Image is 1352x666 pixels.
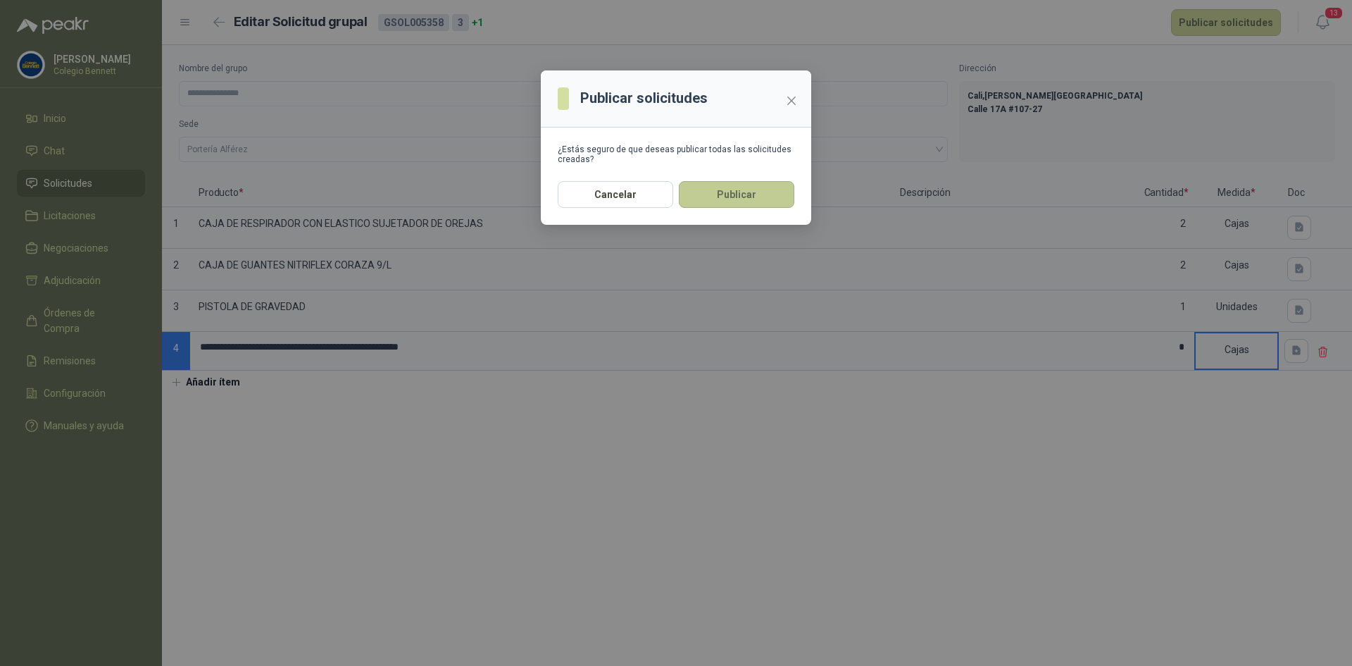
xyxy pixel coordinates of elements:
[679,181,794,208] button: Publicar
[558,181,673,208] button: Cancelar
[780,90,803,112] button: Close
[786,95,797,106] span: close
[580,87,708,109] h3: Publicar solicitudes
[558,144,794,164] div: ¿Estás seguro de que deseas publicar todas las solicitudes creadas?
